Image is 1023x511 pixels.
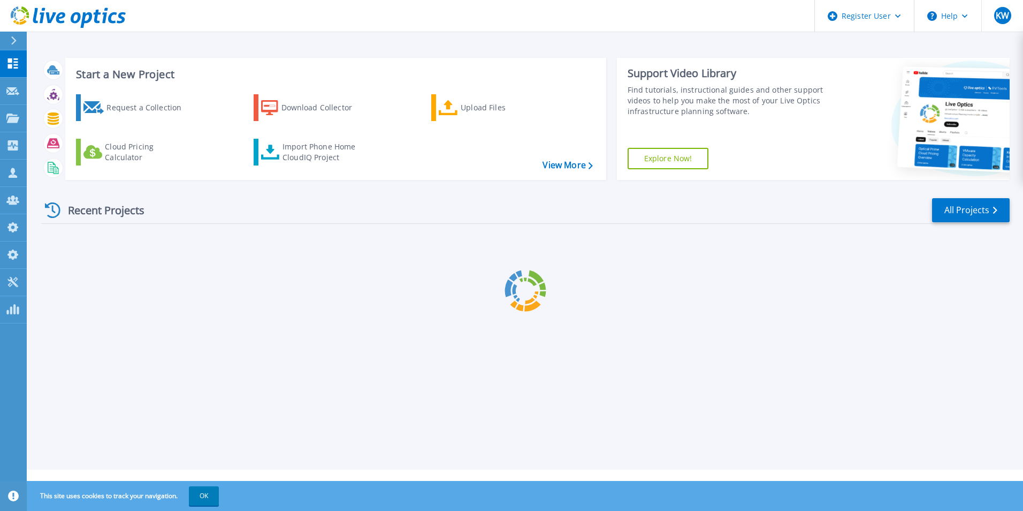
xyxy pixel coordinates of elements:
[431,94,551,121] a: Upload Files
[189,486,219,506] button: OK
[76,69,592,80] h3: Start a New Project
[461,97,546,118] div: Upload Files
[76,139,195,166] a: Cloud Pricing Calculator
[628,85,828,117] div: Find tutorials, instructional guides and other support videos to help you make the most of your L...
[106,97,192,118] div: Request a Collection
[76,94,195,121] a: Request a Collection
[41,197,159,223] div: Recent Projects
[932,198,1010,222] a: All Projects
[29,486,219,506] span: This site uses cookies to track your navigation.
[543,160,592,170] a: View More
[281,97,367,118] div: Download Collector
[628,148,709,169] a: Explore Now!
[105,141,190,163] div: Cloud Pricing Calculator
[283,141,366,163] div: Import Phone Home CloudIQ Project
[254,94,373,121] a: Download Collector
[996,11,1009,20] span: KW
[628,66,828,80] div: Support Video Library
